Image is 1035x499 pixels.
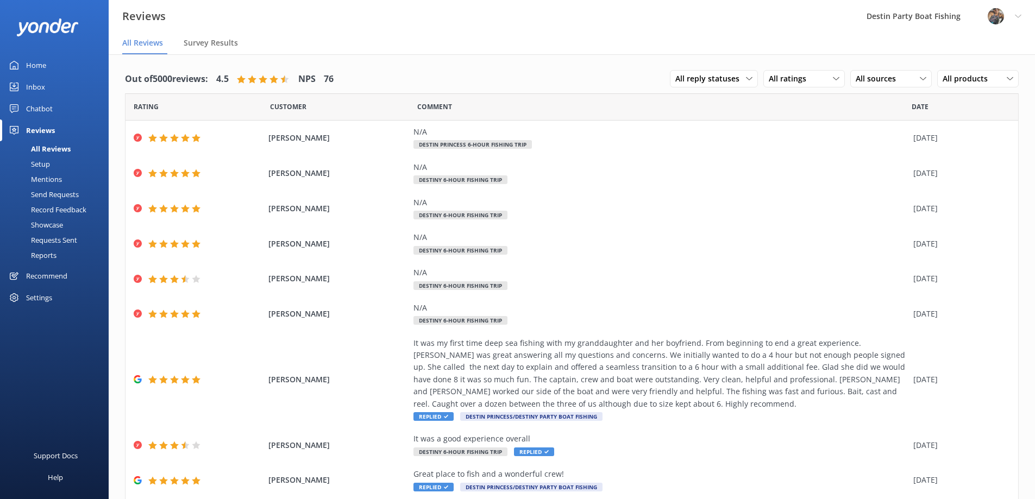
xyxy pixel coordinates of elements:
span: Replied [514,447,554,456]
h4: 4.5 [216,72,229,86]
span: Replied [413,483,454,491]
a: Send Requests [7,187,109,202]
div: Send Requests [7,187,79,202]
div: [DATE] [913,203,1005,214]
div: N/A [413,197,908,209]
a: Requests Sent [7,232,109,248]
div: Inbox [26,76,45,98]
span: Date [134,102,159,112]
a: All Reviews [7,141,109,156]
div: Support Docs [34,445,78,466]
span: Destin Princess/Destiny Party Boat Fishing [460,412,603,421]
span: [PERSON_NAME] [268,374,409,386]
a: Showcase [7,217,109,232]
div: N/A [413,161,908,173]
span: [PERSON_NAME] [268,167,409,179]
div: [DATE] [913,273,1005,285]
span: Destiny 6-Hour Fishing Trip [413,175,507,184]
div: Record Feedback [7,202,86,217]
div: It was my first time deep sea fishing with my granddaughter and her boyfriend. From beginning to ... [413,337,908,410]
div: All Reviews [7,141,71,156]
span: [PERSON_NAME] [268,238,409,250]
span: All products [943,73,994,85]
div: Settings [26,287,52,308]
div: It was a good experience overall [413,433,908,445]
div: [DATE] [913,132,1005,144]
h4: Out of 5000 reviews: [125,72,208,86]
a: Mentions [7,172,109,187]
span: [PERSON_NAME] [268,308,409,320]
span: Destin Princess 6-Hour Fishing Trip [413,140,532,149]
div: Setup [7,156,50,172]
span: Destiny 6-Hour Fishing Trip [413,246,507,255]
a: Reports [7,248,109,263]
h4: 76 [324,72,334,86]
span: Destiny 6-Hour Fishing Trip [413,281,507,290]
span: Replied [413,412,454,421]
span: All ratings [769,73,813,85]
span: [PERSON_NAME] [268,439,409,451]
div: [DATE] [913,474,1005,486]
div: [DATE] [913,374,1005,386]
span: [PERSON_NAME] [268,203,409,214]
span: All sources [856,73,902,85]
div: Chatbot [26,98,53,119]
a: Setup [7,156,109,172]
span: Destiny 6-Hour Fishing Trip [413,316,507,325]
div: Requests Sent [7,232,77,248]
img: yonder-white-logo.png [16,18,79,36]
div: [DATE] [913,167,1005,179]
h4: NPS [298,72,316,86]
span: All Reviews [122,37,163,48]
span: Date [912,102,929,112]
span: Survey Results [184,37,238,48]
div: [DATE] [913,308,1005,320]
a: Record Feedback [7,202,109,217]
div: Home [26,54,46,76]
div: N/A [413,302,908,314]
span: Destin Princess/Destiny Party Boat Fishing [460,483,603,491]
div: [DATE] [913,238,1005,250]
span: Question [417,102,452,112]
div: N/A [413,267,908,279]
div: Help [48,466,63,488]
img: 250-1666038197.jpg [988,8,1004,24]
div: Mentions [7,172,62,187]
div: Reports [7,248,57,263]
div: Recommend [26,265,67,287]
div: Showcase [7,217,63,232]
span: Date [270,102,306,112]
div: N/A [413,231,908,243]
span: Destiny 6-Hour Fishing Trip [413,211,507,219]
div: Reviews [26,119,55,141]
span: [PERSON_NAME] [268,132,409,144]
div: Great place to fish and a wonderful crew! [413,468,908,480]
span: Destiny 6-Hour Fishing Trip [413,447,507,456]
span: All reply statuses [675,73,746,85]
div: [DATE] [913,439,1005,451]
h3: Reviews [122,8,166,25]
div: N/A [413,126,908,138]
span: [PERSON_NAME] [268,474,409,486]
span: [PERSON_NAME] [268,273,409,285]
